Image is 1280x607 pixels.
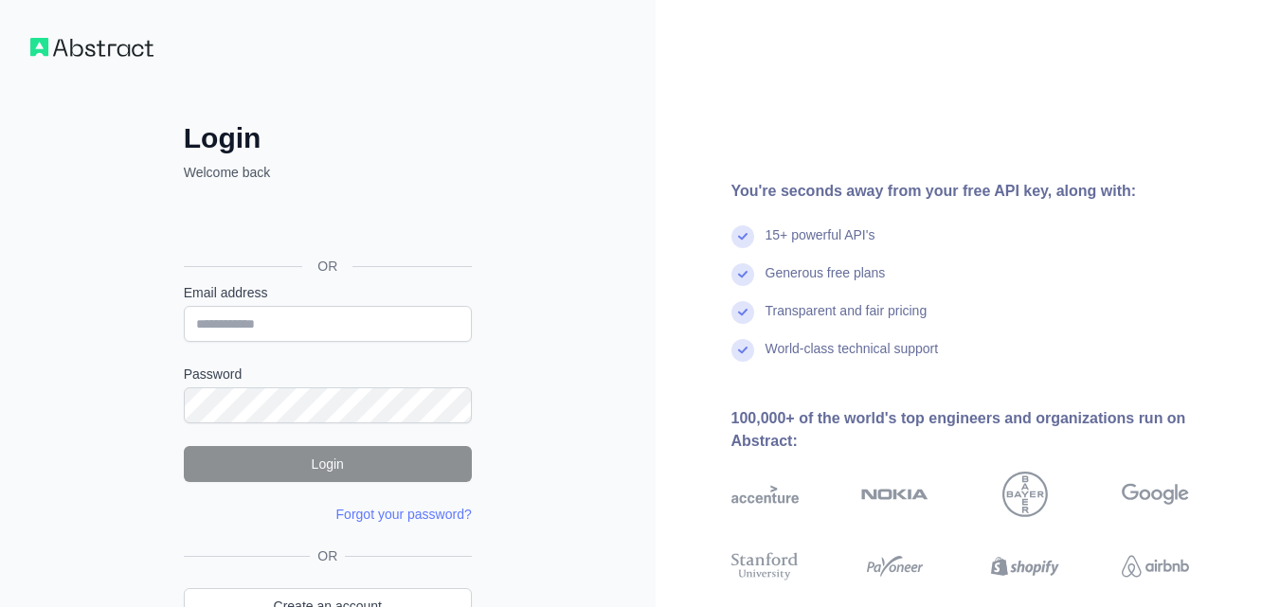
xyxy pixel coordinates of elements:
[1002,472,1048,517] img: bayer
[731,339,754,362] img: check mark
[184,163,472,182] p: Welcome back
[1122,549,1189,583] img: airbnb
[184,121,472,155] h2: Login
[184,365,472,384] label: Password
[302,257,352,276] span: OR
[731,407,1251,453] div: 100,000+ of the world's top engineers and organizations run on Abstract:
[731,180,1251,203] div: You're seconds away from your free API key, along with:
[766,301,928,339] div: Transparent and fair pricing
[30,38,153,57] img: Workflow
[174,203,478,244] iframe: Sign in with Google Button
[731,263,754,286] img: check mark
[731,472,799,517] img: accenture
[766,263,886,301] div: Generous free plans
[861,549,928,583] img: payoneer
[1122,472,1189,517] img: google
[861,472,928,517] img: nokia
[184,283,472,302] label: Email address
[731,301,754,324] img: check mark
[310,546,345,565] span: OR
[766,339,939,377] div: World-class technical support
[731,225,754,248] img: check mark
[766,225,875,263] div: 15+ powerful API's
[184,446,472,482] button: Login
[731,549,799,583] img: stanford university
[991,549,1058,583] img: shopify
[336,507,472,522] a: Forgot your password?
